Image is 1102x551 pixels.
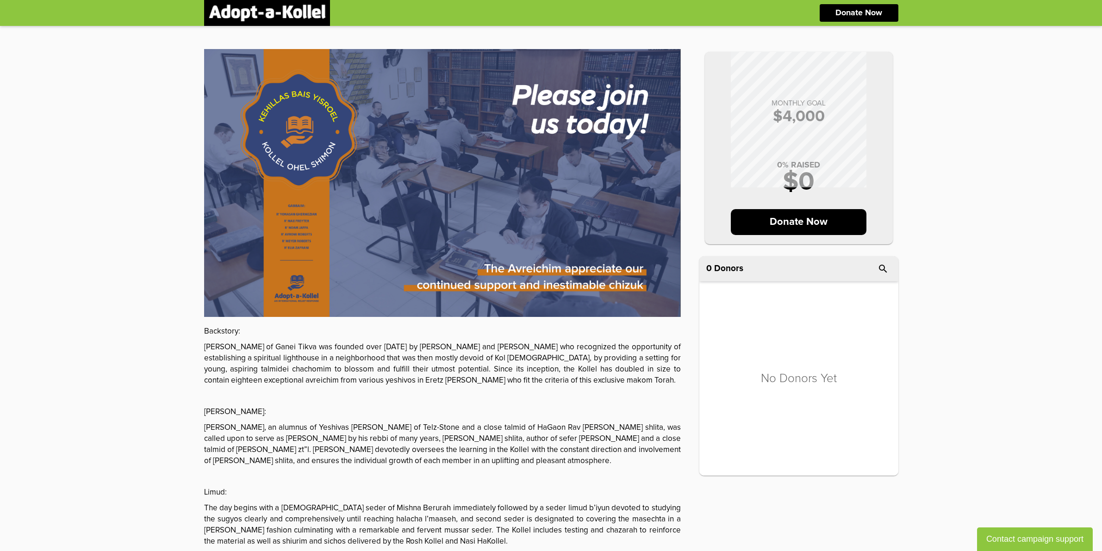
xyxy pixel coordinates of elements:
p: [PERSON_NAME]: [204,407,681,418]
p: [PERSON_NAME], an alumnus of Yeshivas [PERSON_NAME] of Telz-Stone and a close talmid of HaGaon Ra... [204,422,681,467]
span: 0 [706,264,712,273]
p: Donate Now [731,209,866,235]
p: No Donors Yet [761,372,837,384]
p: Limud: [204,487,681,498]
p: [PERSON_NAME] of Ganei Tikva was founded over [DATE] by [PERSON_NAME] and [PERSON_NAME] who recog... [204,342,681,386]
p: The day begins with a [DEMOGRAPHIC_DATA] seder of Mishna Berurah immediately followed by a seder ... [204,503,681,547]
p: MONTHLY GOAL [714,99,884,107]
i: search [878,263,889,274]
img: logonobg.png [209,5,325,21]
button: Contact campaign support [977,527,1093,551]
p: Donate Now [835,9,882,17]
p: Donors [714,264,743,273]
p: Backstory: [204,326,681,337]
p: $ [714,109,884,124]
img: oz8SICOdwr.hS5e824D9y.jpg [204,49,681,317]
